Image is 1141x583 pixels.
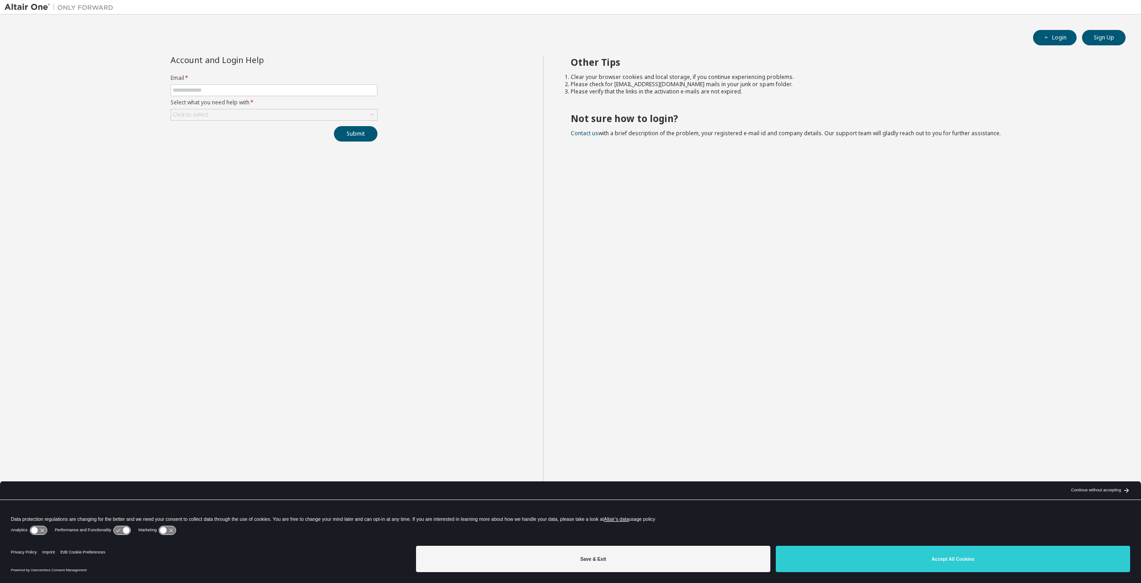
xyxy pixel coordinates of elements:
li: Please check for [EMAIL_ADDRESS][DOMAIN_NAME] mails in your junk or spam folder. [571,81,1109,88]
button: Login [1033,30,1077,45]
button: Sign Up [1082,30,1126,45]
img: Altair One [5,3,118,12]
a: Contact us [571,129,598,137]
li: Clear your browser cookies and local storage, if you continue experiencing problems. [571,73,1109,81]
span: with a brief description of the problem, your registered e-mail id and company details. Our suppo... [571,129,1001,137]
button: Submit [334,126,377,142]
h2: Not sure how to login? [571,113,1109,124]
div: Click to select [171,109,377,120]
div: Click to select [173,111,208,118]
li: Please verify that the links in the activation e-mails are not expired. [571,88,1109,95]
h2: Other Tips [571,56,1109,68]
label: Select what you need help with [171,99,377,106]
div: Account and Login Help [171,56,336,64]
label: Email [171,74,377,82]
